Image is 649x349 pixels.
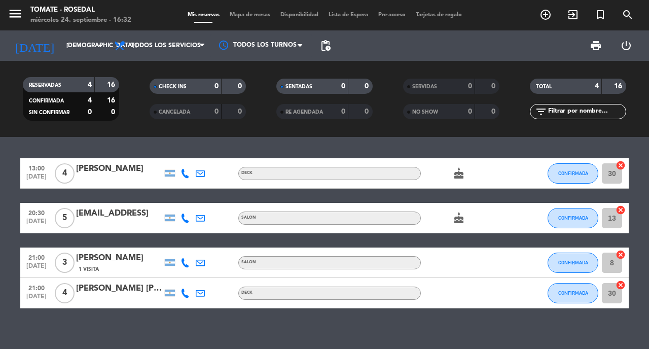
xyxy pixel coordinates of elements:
strong: 0 [365,108,371,115]
i: exit_to_app [567,9,579,21]
strong: 0 [238,83,244,90]
span: 21:00 [24,251,49,263]
i: menu [8,6,23,21]
div: [EMAIL_ADDRESS] [76,207,162,220]
div: [PERSON_NAME] [76,252,162,265]
i: add_circle_outline [539,9,552,21]
span: Tarjetas de regalo [411,12,467,18]
div: Tomate - Rosedal [30,5,131,15]
strong: 4 [88,97,92,104]
strong: 0 [491,108,497,115]
span: 1 Visita [79,265,99,273]
span: 4 [55,163,75,184]
strong: 16 [614,83,624,90]
i: power_settings_new [620,40,632,52]
div: [PERSON_NAME] [PERSON_NAME] [76,282,162,295]
i: search [622,9,634,21]
strong: 4 [88,81,92,88]
span: pending_actions [319,40,332,52]
span: RESERVADAS [29,83,61,88]
span: SENTADAS [285,84,312,89]
span: CONFIRMADA [558,260,588,265]
button: CONFIRMADA [548,283,598,303]
div: LOG OUT [611,30,641,61]
span: print [590,40,602,52]
span: 13:00 [24,162,49,173]
span: RE AGENDADA [285,110,323,115]
strong: 0 [214,108,219,115]
span: CONFIRMADA [558,215,588,221]
span: CONFIRMADA [558,170,588,176]
span: 20:30 [24,206,49,218]
strong: 0 [491,83,497,90]
button: menu [8,6,23,25]
span: [DATE] [24,293,49,305]
span: CHECK INS [159,84,187,89]
span: [DATE] [24,173,49,185]
span: Pre-acceso [373,12,411,18]
i: cake [453,167,465,180]
strong: 0 [111,109,117,116]
span: DECK [241,291,253,295]
strong: 0 [341,83,345,90]
strong: 0 [214,83,219,90]
button: CONFIRMADA [548,253,598,273]
i: filter_list [535,106,547,118]
span: CONFIRMADA [558,290,588,296]
i: arrow_drop_down [94,40,106,52]
span: [DATE] [24,263,49,274]
span: CANCELADA [159,110,190,115]
span: SALON [241,260,256,264]
button: CONFIRMADA [548,208,598,228]
span: CONFIRMADA [29,98,64,103]
input: Filtrar por nombre... [547,106,626,117]
span: Todos los servicios [131,42,201,49]
span: Mapa de mesas [225,12,275,18]
strong: 0 [341,108,345,115]
strong: 0 [88,109,92,116]
span: DECK [241,171,253,175]
i: cancel [616,280,626,290]
strong: 16 [107,81,117,88]
span: 21:00 [24,282,49,293]
span: [DATE] [24,218,49,230]
strong: 0 [365,83,371,90]
span: 3 [55,253,75,273]
i: turned_in_not [594,9,606,21]
div: [PERSON_NAME] [76,162,162,176]
div: miércoles 24. septiembre - 16:32 [30,15,131,25]
i: cancel [616,205,626,215]
i: [DATE] [8,34,61,57]
span: Lista de Espera [323,12,373,18]
strong: 0 [238,108,244,115]
span: SIN CONFIRMAR [29,110,69,115]
span: SERVIDAS [412,84,437,89]
span: TOTAL [536,84,552,89]
strong: 4 [595,83,599,90]
span: NO SHOW [412,110,438,115]
span: SALON [241,216,256,220]
span: Mis reservas [183,12,225,18]
i: cancel [616,250,626,260]
strong: 0 [468,108,472,115]
strong: 16 [107,97,117,104]
span: 5 [55,208,75,228]
i: cake [453,212,465,224]
i: cancel [616,160,626,170]
span: 4 [55,283,75,303]
button: CONFIRMADA [548,163,598,184]
strong: 0 [468,83,472,90]
span: Disponibilidad [275,12,323,18]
